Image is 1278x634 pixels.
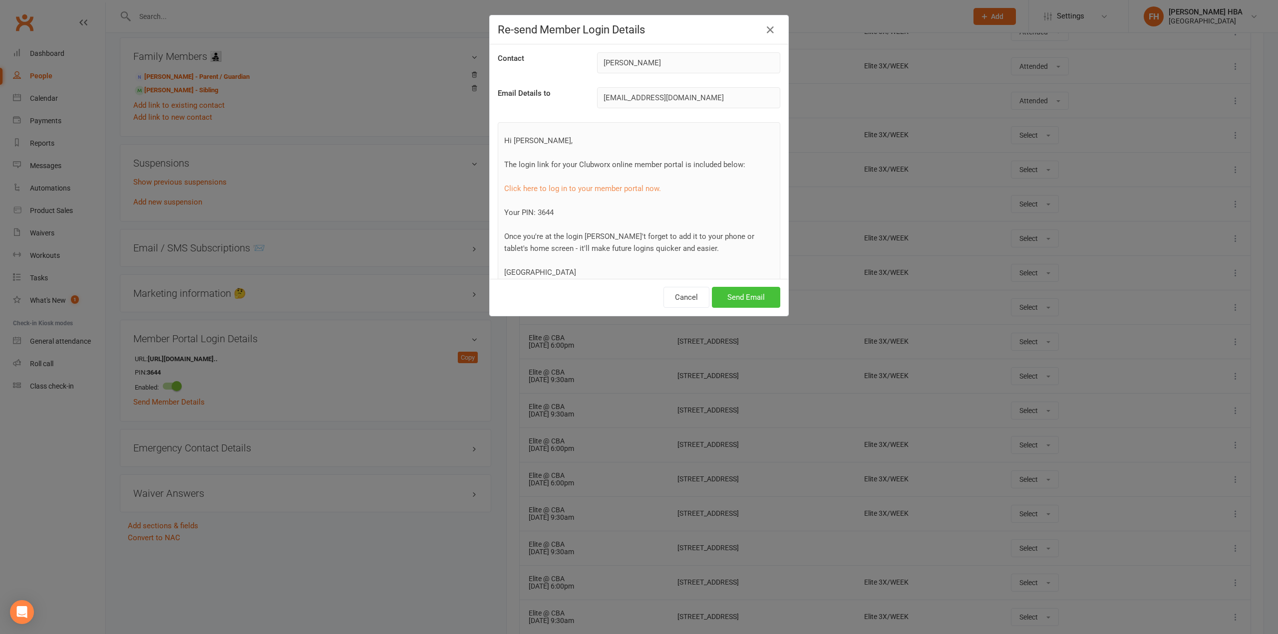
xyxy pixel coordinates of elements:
[504,232,754,253] span: Once you're at the login [PERSON_NAME]'t forget to add it to your phone or tablet's home screen -...
[712,287,780,308] button: Send Email
[498,23,780,36] h4: Re-send Member Login Details
[498,52,524,64] label: Contact
[504,136,573,145] span: Hi [PERSON_NAME],
[762,22,778,38] button: Close
[504,184,661,193] a: Click here to log in to your member portal now.
[504,268,576,277] span: [GEOGRAPHIC_DATA]
[504,208,554,217] span: Your PIN: 3644
[10,600,34,624] div: Open Intercom Messenger
[498,87,551,99] label: Email Details to
[663,287,709,308] button: Cancel
[504,160,745,169] span: The login link for your Clubworx online member portal is included below:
